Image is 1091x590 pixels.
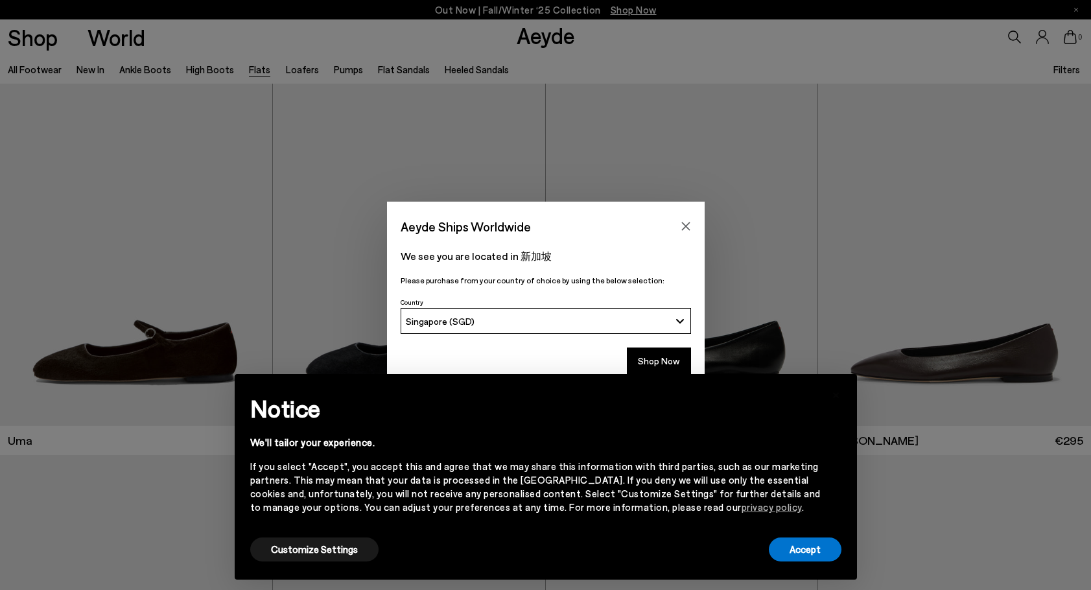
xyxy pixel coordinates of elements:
[250,537,379,561] button: Customize Settings
[627,348,691,375] button: Shop Now
[769,537,841,561] button: Accept
[401,298,423,306] span: Country
[401,248,691,264] p: We see you are located in 新加坡
[250,436,821,449] div: We'll tailor your experience.
[832,384,841,403] span: ×
[406,316,475,327] span: Singapore (SGD)
[401,274,691,287] p: Please purchase from your country of choice by using the below selection:
[742,501,802,513] a: privacy policy
[250,392,821,425] h2: Notice
[401,215,531,238] span: Aeyde Ships Worldwide
[250,460,821,514] div: If you select "Accept", you accept this and agree that we may share this information with third p...
[821,378,852,409] button: Close this notice
[676,217,696,236] button: Close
